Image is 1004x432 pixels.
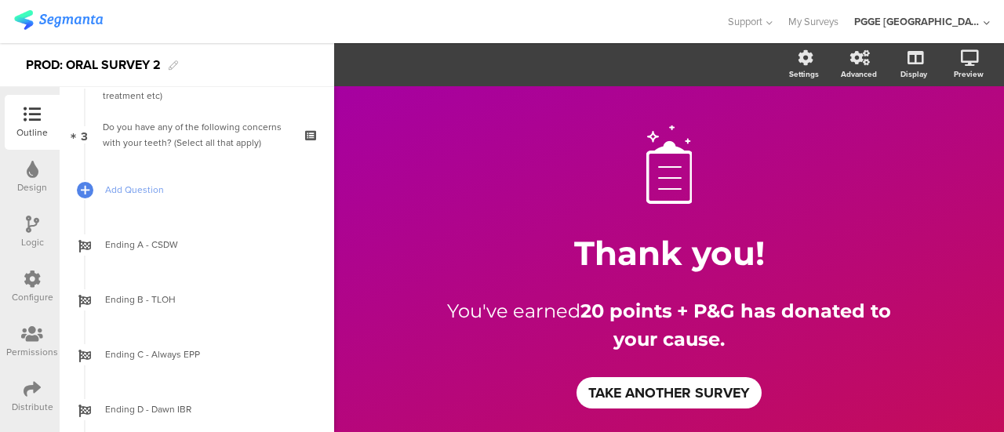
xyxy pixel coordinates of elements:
[16,125,48,140] div: Outline
[105,182,306,198] span: Add Question
[105,347,306,362] span: Ending C - Always EPP
[789,68,819,80] div: Settings
[900,68,927,80] div: Display
[26,53,161,78] div: PROD: ORAL SURVEY 2
[81,126,88,143] span: 3
[613,299,891,350] strong: + P&G has donated to your cause.
[434,297,904,354] p: You've earned
[103,119,290,151] div: Do you have any of the following concerns with your teeth? (Select all that apply)
[105,401,306,417] span: Ending D - Dawn IBR
[64,107,330,162] a: 3 Do you have any of the following concerns with your teeth? (Select all that apply)
[379,233,959,274] div: Thank you!
[728,14,762,29] span: Support
[854,14,980,29] div: PGGE [GEOGRAPHIC_DATA]
[64,217,330,272] a: Ending A - CSDW
[588,383,750,403] span: TAKE ANOTHER SURVEY
[954,68,984,80] div: Preview
[105,292,306,307] span: Ending B - TLOH
[14,10,103,30] img: segmanta logo
[64,327,330,382] a: Ending C - Always EPP
[577,377,762,408] button: TAKE ANOTHER SURVEY
[21,235,44,249] div: Logic
[841,68,877,80] div: Advanced
[105,237,306,252] span: Ending A - CSDW
[12,290,53,304] div: Configure
[12,400,53,414] div: Distribute
[17,180,47,194] div: Design
[580,299,672,322] strong: 20 points
[64,272,330,327] a: Ending B - TLOH
[6,345,58,359] div: Permissions
[81,71,88,89] span: 2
